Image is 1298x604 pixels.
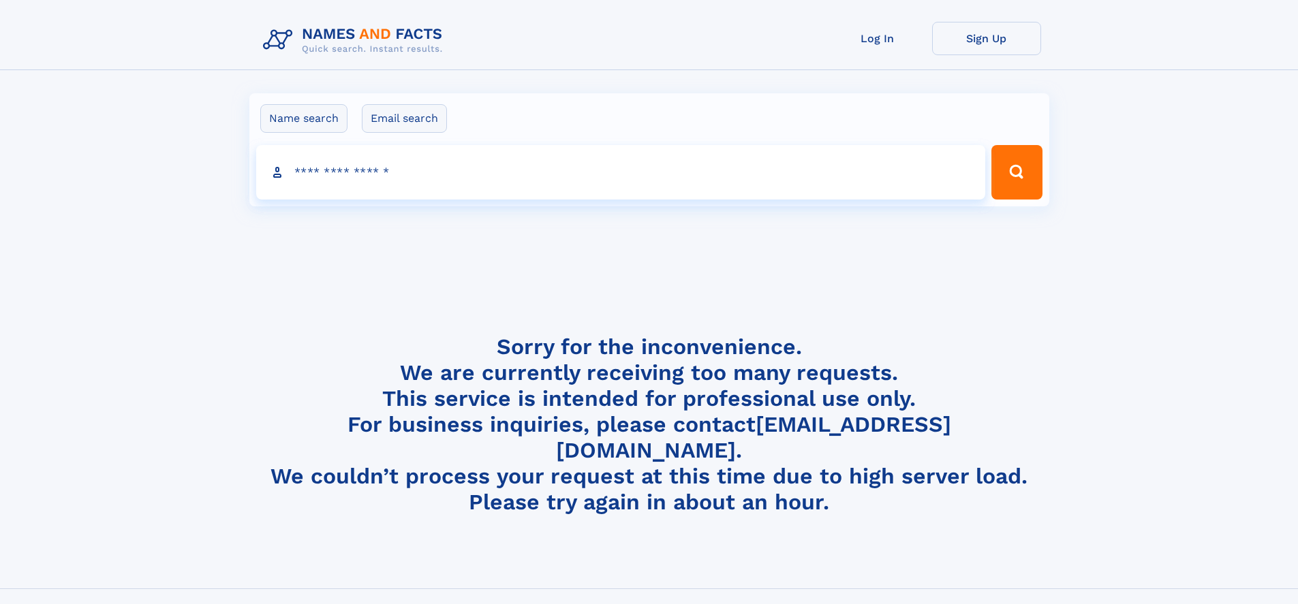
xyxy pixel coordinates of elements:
[823,22,932,55] a: Log In
[932,22,1041,55] a: Sign Up
[260,104,347,133] label: Name search
[556,411,951,463] a: [EMAIL_ADDRESS][DOMAIN_NAME]
[258,334,1041,515] h4: Sorry for the inconvenience. We are currently receiving too many requests. This service is intend...
[258,22,454,59] img: Logo Names and Facts
[362,104,447,133] label: Email search
[991,145,1042,200] button: Search Button
[256,145,986,200] input: search input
